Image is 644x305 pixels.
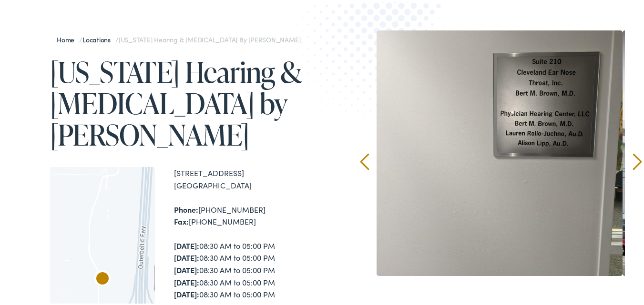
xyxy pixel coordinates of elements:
[633,151,642,168] a: Next
[50,54,326,148] h1: [US_STATE] Hearing & [MEDICAL_DATA] by [PERSON_NAME]
[174,263,199,273] strong: [DATE]:
[57,33,300,42] span: / /
[174,250,199,261] strong: [DATE]:
[82,33,115,42] a: Locations
[174,214,189,225] strong: Fax:
[360,151,369,168] a: Prev
[174,202,198,213] strong: Phone:
[174,238,199,249] strong: [DATE]:
[174,202,326,226] div: [PHONE_NUMBER] [PHONE_NUMBER]
[174,165,326,189] div: [STREET_ADDRESS] [GEOGRAPHIC_DATA]
[119,33,301,42] span: [US_STATE] Hearing & [MEDICAL_DATA] by [PERSON_NAME]
[91,266,114,289] div: Ohio Hearing &#038; Audiology by AudioNova
[174,275,199,285] strong: [DATE]:
[57,33,79,42] a: Home
[174,287,199,297] strong: [DATE]:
